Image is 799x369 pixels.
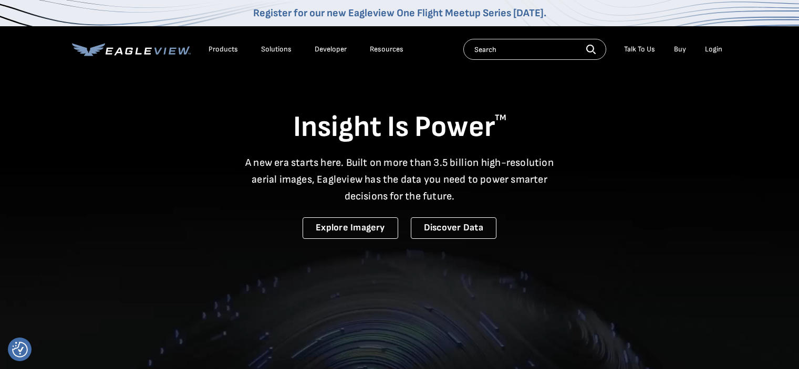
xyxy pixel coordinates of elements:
[315,45,347,54] a: Developer
[370,45,403,54] div: Resources
[12,342,28,357] button: Consent Preferences
[495,113,506,123] sup: TM
[261,45,292,54] div: Solutions
[239,154,561,205] p: A new era starts here. Built on more than 3.5 billion high-resolution aerial images, Eagleview ha...
[411,217,496,239] a: Discover Data
[624,45,655,54] div: Talk To Us
[12,342,28,357] img: Revisit consent button
[303,217,398,239] a: Explore Imagery
[253,7,546,19] a: Register for our new Eagleview One Flight Meetup Series [DATE].
[674,45,686,54] a: Buy
[209,45,238,54] div: Products
[463,39,606,60] input: Search
[705,45,722,54] div: Login
[72,109,728,146] h1: Insight Is Power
